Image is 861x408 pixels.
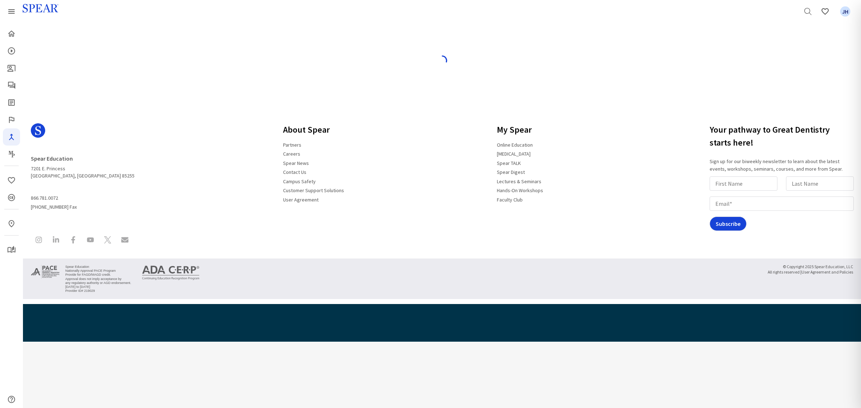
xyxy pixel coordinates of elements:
[279,175,320,188] a: Campus Safety
[31,192,62,204] a: 866.781.0072
[3,128,20,146] a: Navigator Pro
[83,232,98,250] a: Spear Education on YouTube
[65,277,131,281] li: Approval does not imply acceptance by
[279,184,348,196] a: Customer Support Solutions
[279,194,323,206] a: User Agreement
[3,391,20,408] a: Help
[3,60,20,77] a: Patient Education
[279,148,305,160] a: Careers
[837,3,854,20] a: Favorites
[493,120,547,139] h3: My Spear
[3,42,20,60] a: Courses
[710,217,747,231] input: Subscribe
[65,232,81,250] a: Spear Education on Facebook
[65,281,131,285] li: any regulatory authority or AGD endorsement.
[31,192,135,210] span: [PHONE_NUMBER] Fax
[65,285,131,289] li: [DATE] to [DATE]
[31,123,45,138] svg: Spear Logo
[100,232,116,250] a: Spear Education on X
[279,166,311,178] a: Contact Us
[493,139,537,151] a: Online Education
[36,44,848,51] h4: Loading
[801,268,853,276] a: User Agreement and Policies
[3,111,20,128] a: Faculty Club Elite
[31,232,47,250] a: Spear Education on Instagram
[279,157,313,169] a: Spear News
[786,176,854,191] input: Last Name
[65,273,131,277] li: Provide for FAGD/MAGD credit.
[493,184,547,196] a: Hands-On Workshops
[840,6,851,17] span: JH
[65,269,131,273] li: Nationally Approval PACE Program
[493,194,527,206] a: Faculty Club
[710,158,857,173] p: Sign up for our biweekly newsletter to learn about the latest events, workshops, seminars, course...
[493,148,535,160] a: [MEDICAL_DATA]
[710,196,854,211] input: Email*
[3,25,20,42] a: Home
[493,166,529,178] a: Spear Digest
[3,189,20,206] a: CE Credits
[48,232,64,250] a: Spear Education on LinkedIn
[31,152,135,179] address: 7201 E. Princess [GEOGRAPHIC_DATA], [GEOGRAPHIC_DATA] 85255
[799,3,817,20] a: Search
[710,176,777,191] input: First Name
[3,77,20,94] a: Spear Talk
[436,55,448,66] img: spinner-blue.svg
[3,241,20,258] a: My Study Club
[117,232,133,250] a: Contact Spear Education
[3,215,20,232] a: In-Person & Virtual
[493,175,546,188] a: Lectures & Seminars
[31,264,60,279] img: Approved PACE Program Provider
[142,266,199,280] img: ADA CERP Continuing Education Recognition Program
[279,139,306,151] a: Partners
[31,152,77,165] a: Spear Education
[3,172,20,189] a: Favorites
[3,146,20,163] a: Masters Program
[817,3,834,20] a: Favorites
[65,289,131,293] li: Provider ID# 219029
[768,264,853,275] small: © Copyright 2025 Spear Education, LLC All rights reserved |
[31,120,135,146] a: Spear Logo
[3,94,20,111] a: Spear Digest
[3,3,20,20] a: Spear Products
[65,265,131,269] li: Spear Education
[279,120,348,139] h3: About Spear
[493,157,525,169] a: Spear TALK
[710,120,857,152] h3: Your pathway to Great Dentistry starts here!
